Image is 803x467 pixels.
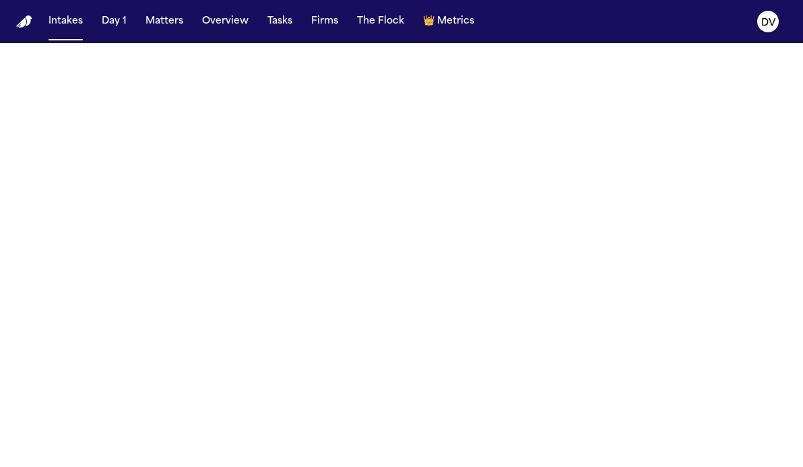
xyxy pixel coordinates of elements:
[140,9,189,34] button: Matters
[352,9,410,34] button: The Flock
[43,9,88,34] button: Intakes
[306,9,344,34] button: Firms
[16,15,32,28] img: Finch Logo
[262,9,298,34] button: Tasks
[197,9,254,34] button: Overview
[418,9,480,34] button: crownMetrics
[16,15,32,28] a: Home
[96,9,132,34] button: Day 1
